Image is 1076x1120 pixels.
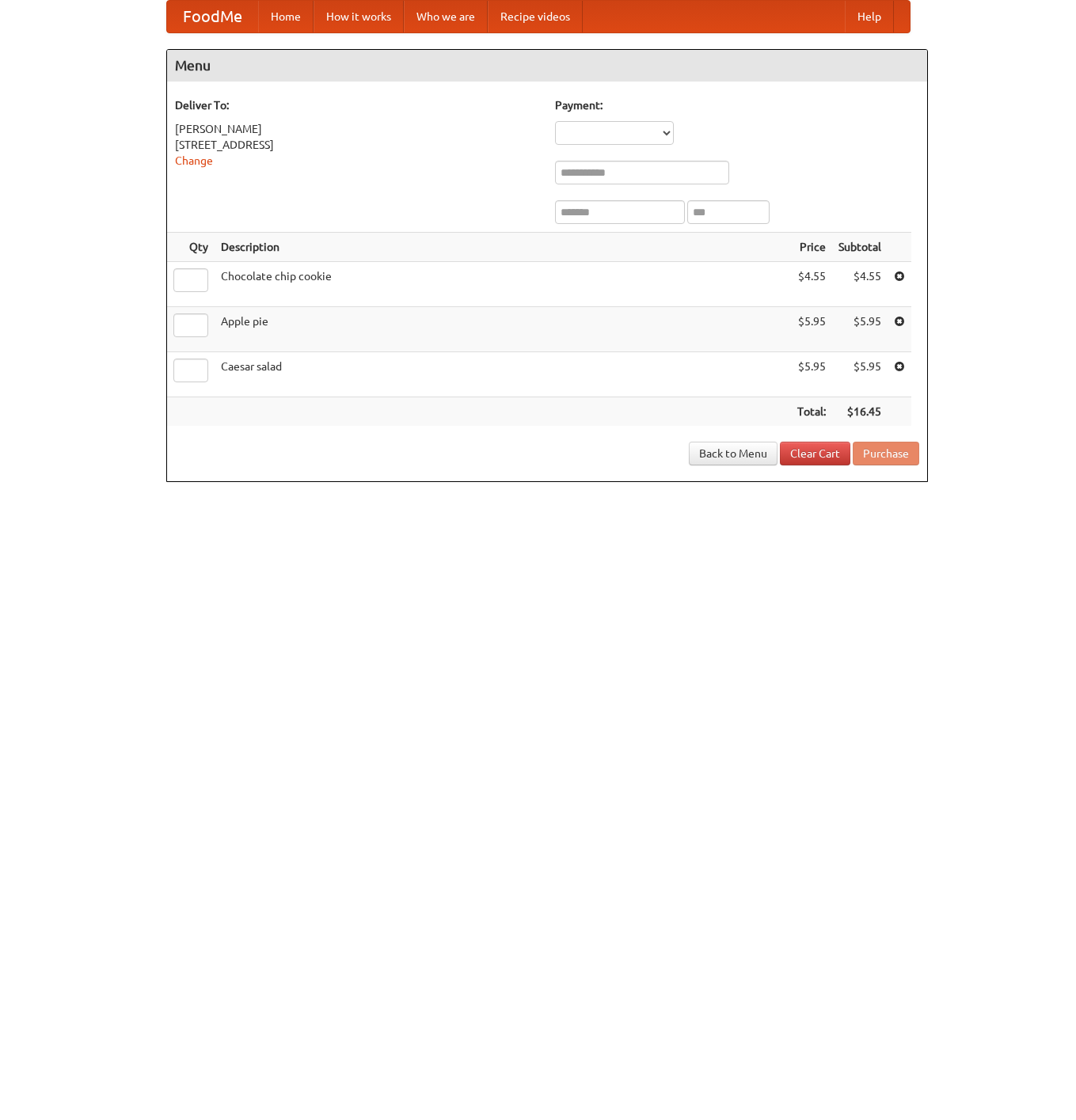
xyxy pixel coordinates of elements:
[167,50,927,82] h4: Menu
[791,307,832,352] td: $5.95
[175,137,539,153] div: [STREET_ADDRESS]
[314,1,404,32] a: How it works
[555,97,919,113] h5: Payment:
[791,352,832,397] td: $5.95
[215,262,791,307] td: Chocolate chip cookie
[167,233,215,262] th: Qty
[832,307,888,352] td: $5.95
[488,1,583,32] a: Recipe videos
[853,442,919,465] button: Purchase
[832,352,888,397] td: $5.95
[215,307,791,352] td: Apple pie
[689,442,778,465] a: Back to Menu
[845,1,894,32] a: Help
[832,262,888,307] td: $4.55
[215,233,791,262] th: Description
[175,97,539,113] h5: Deliver To:
[167,1,258,32] a: FoodMe
[832,397,888,427] th: $16.45
[791,397,832,427] th: Total:
[791,233,832,262] th: Price
[215,352,791,397] td: Caesar salad
[791,262,832,307] td: $4.55
[780,442,850,465] a: Clear Cart
[404,1,488,32] a: Who we are
[832,233,888,262] th: Subtotal
[258,1,314,32] a: Home
[175,121,539,137] div: [PERSON_NAME]
[175,154,213,167] a: Change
